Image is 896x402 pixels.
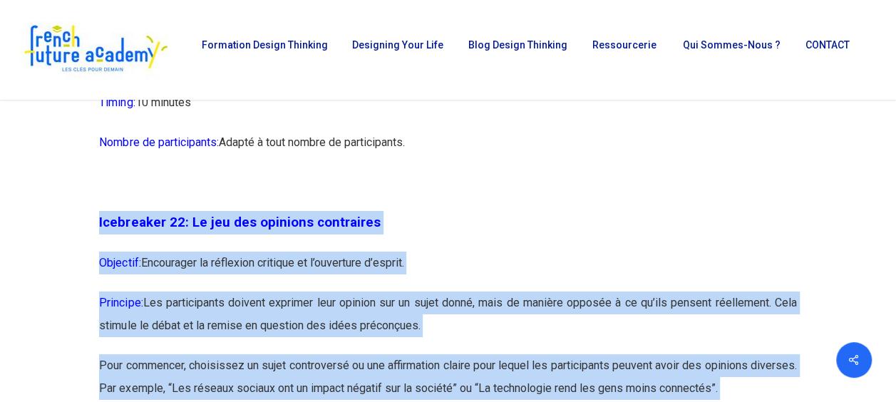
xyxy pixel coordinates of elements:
[20,21,170,78] img: French Future Academy
[99,292,796,354] p: Les participants doivent exprimer leur opinion sur un sujet donné, mais de manière opposée à ce q...
[99,96,135,109] span: Timing:
[676,40,784,60] a: Qui sommes-nous ?
[99,91,796,131] p: 10 minutes
[585,40,661,60] a: Ressourcerie
[468,39,567,51] span: Blog Design Thinking
[99,215,380,230] span: Icebreaker 22: Le jeu des opinions contraires
[461,40,571,60] a: Blog Design Thinking
[99,252,796,292] p: Encourager la réflexion critique et l’ouverture d’esprit.
[345,40,447,60] a: Designing Your Life
[99,131,796,171] p: Adapté à tout nombre de participants.
[592,39,656,51] span: Ressourcerie
[683,39,781,51] span: Qui sommes-nous ?
[195,40,331,60] a: Formation Design Thinking
[798,40,855,60] a: CONTACT
[805,39,850,51] span: CONTACT
[99,135,218,149] span: Nombre de participants:
[99,296,143,309] span: Principe:
[99,256,140,269] span: Objectif:
[202,39,328,51] span: Formation Design Thinking
[352,39,443,51] span: Designing Your Life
